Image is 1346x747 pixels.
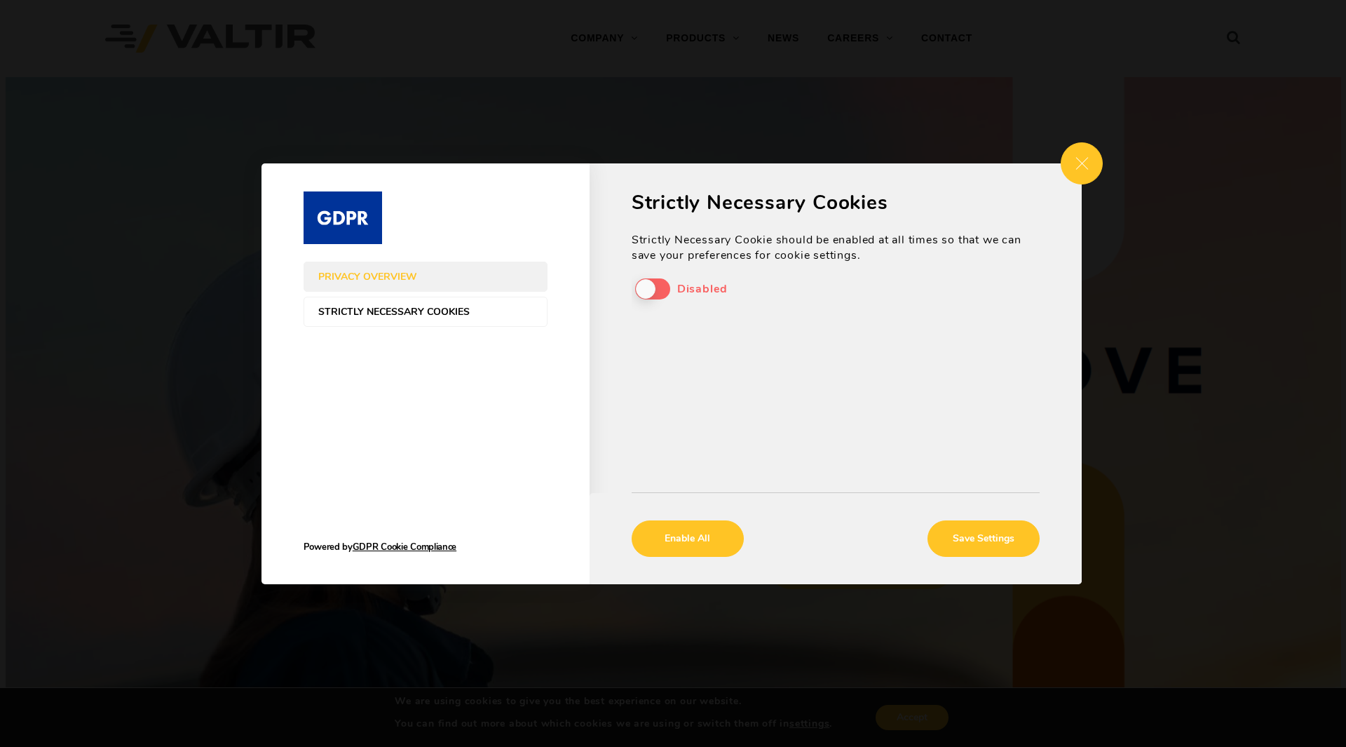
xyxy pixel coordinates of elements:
[318,271,505,282] span: Privacy Overview
[304,191,383,244] img: Valtir
[632,232,1026,264] p: Strictly Necessary Cookie should be enabled at all times so that we can save your preferences for...
[927,520,1040,557] button: Save Settings
[632,520,744,557] button: Enable All
[304,297,548,327] button: Strictly Necessary Cookies
[318,307,505,317] span: Strictly Necessary Cookies
[632,191,1040,215] span: Strictly Necessary Cookies
[1061,142,1103,184] button: Close GDPR Cookie Settings
[353,539,456,556] span: GDPR Cookie Compliance
[304,525,548,570] a: Powered byGDPR Cookie Compliance
[304,262,548,292] button: Privacy Overview
[261,149,1082,598] dialog: GDPR Settings Screen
